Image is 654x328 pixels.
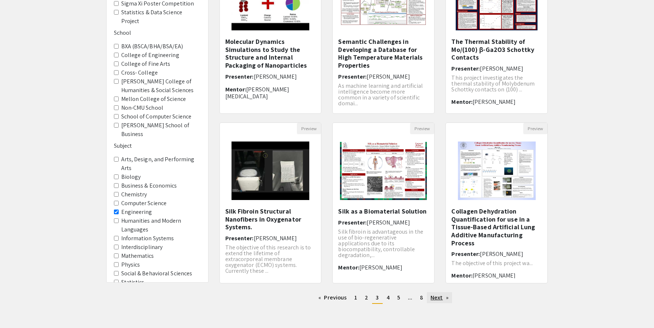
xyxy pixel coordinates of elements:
button: Preview [410,123,434,134]
label: College of Fine Arts [121,60,171,68]
div: Open Presentation <p>Silk as a Biomaterial Solution</p> [332,122,435,283]
label: BXA (BSCA/BHA/BSA/EA) [121,42,183,51]
p: The objective of this project wa... [451,260,542,266]
div: Open Presentation <p><strong style="color: rgb(192, 0, 0);">Collagen Dehydration Quantification f... [445,122,548,283]
span: [PERSON_NAME] [480,65,523,72]
ul: Pagination [219,292,548,304]
h6: Subject [114,142,201,149]
span: 5 [397,294,400,301]
span: This project investigates the thermal stability of Molybdenum Schottky contacts on (100) ... [451,74,535,93]
label: Mellon College of Science [121,95,186,103]
label: [PERSON_NAME] College of Humanities & Social Sciences [121,77,201,95]
h6: School [114,29,201,36]
span: ... [408,294,412,301]
p: Silk fibroin is advantageous in the use of bio-regenerative applications due to its biocompatibil... [338,229,429,258]
label: Engineering [121,208,152,216]
h6: Presenter: [225,235,316,242]
button: Preview [297,123,321,134]
h5: Silk as a Biomaterial Solution [338,207,429,215]
div: Open Presentation <p>Silk Fibroin Structural Nanofibers in Oxygenator Systems.</p> [219,122,322,283]
span: 1 [354,294,357,301]
h5: Molecular Dynamics Simulations to Study the Structure and Internal Packaging of Nanoparticles [225,38,316,69]
span: Mentor: [338,264,359,271]
label: Computer Science [121,199,167,208]
span: [PERSON_NAME] [254,73,297,80]
span: Mentor: [225,86,246,93]
label: [PERSON_NAME] School of Business [121,121,201,139]
button: Preview [523,123,547,134]
span: [PERSON_NAME] [359,264,402,271]
span: Mentor: [451,272,473,279]
span: 2 [365,294,368,301]
h5: Collagen Dehydration Quantification for use in a Tissue-Based Artificial Lung Additive Manufactur... [451,207,542,247]
label: Information Systems [121,234,174,243]
label: Mathematics [121,252,154,260]
span: 8 [420,294,423,301]
h6: Presenter: [451,250,542,257]
span: [PERSON_NAME] [473,98,516,106]
label: School of Computer Science [121,112,192,121]
label: College of Engineering [121,51,179,60]
label: Statistics & Data Science Project [121,8,201,26]
label: Physics [121,260,140,269]
label: Humanities and Modern Languages [121,216,201,234]
h6: Presenter: [338,73,429,80]
span: As machine learning and artificial intelligence become more common in a variety of scientific dom... [338,82,422,107]
label: Cross- College [121,68,158,77]
span: [PERSON_NAME] [254,234,297,242]
span: Mentor: [451,98,473,106]
label: Statistics [121,278,145,287]
span: 3 [376,294,379,301]
img: <p><strong style="color: rgb(192, 0, 0);">Collagen Dehydration Quantification for use in a Tissue... [451,134,543,207]
a: Next page [427,292,452,303]
iframe: Chat [5,295,31,323]
a: Previous page [315,292,350,303]
span: [PERSON_NAME] [473,272,516,279]
span: 4 [387,294,390,301]
h5: Silk Fibroin Structural Nanofibers in Oxygenator Systems. [225,207,316,231]
label: Interdisciplinary [121,243,163,252]
span: [PERSON_NAME] [367,73,410,80]
label: Social & Behavioral Sciences [121,269,192,278]
span: [PERSON_NAME] [367,219,410,226]
span: [PERSON_NAME][MEDICAL_DATA] [225,86,290,100]
h5: Semantic Challenges in Developing a Database for High Temperature Materials Properties [338,38,429,69]
label: Business & Economics [121,181,177,190]
img: <p>Silk Fibroin Structural Nanofibers in Oxygenator Systems.</p> [224,134,317,207]
h6: Presenter: [451,65,542,72]
span: [PERSON_NAME] [480,250,523,258]
h6: Presenter: [225,73,316,80]
img: <p>Silk as a Biomaterial Solution</p> [333,135,434,207]
label: Chemistry [121,190,147,199]
h6: Presenter: [338,219,429,226]
label: Non-CMU School [121,103,163,112]
h5: The Thermal Stability of Mo/(100) β-Ga2O3 Schottky Contacts [451,38,542,61]
label: Arts, Design, and Performing Arts [121,155,201,173]
p: The objective of this research is to extend the lifetime of extracorporeal membrane oxygenator (E... [225,245,316,274]
label: Biology [121,173,141,181]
